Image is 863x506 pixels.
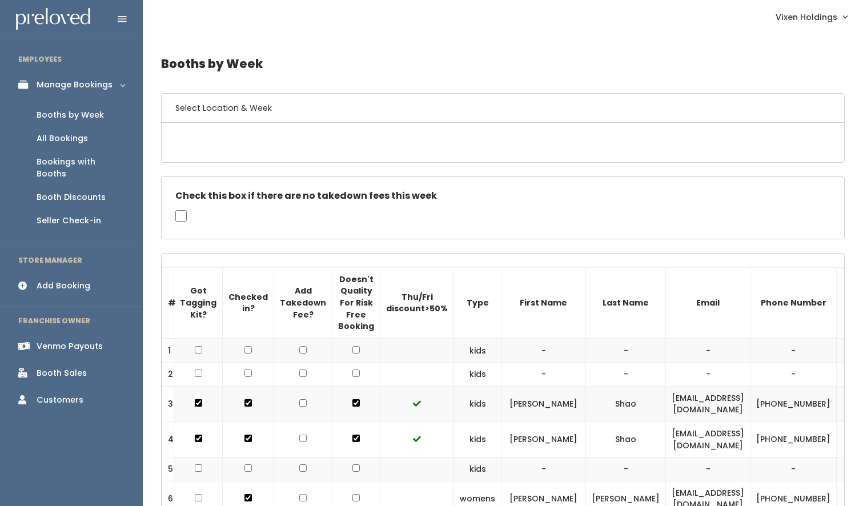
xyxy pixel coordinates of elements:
[162,94,844,123] h6: Select Location & Week
[666,339,750,363] td: -
[37,215,101,227] div: Seller Check-in
[380,267,454,338] th: Thu/Fri discount>50%
[16,8,90,30] img: preloved logo
[666,386,750,421] td: [EMAIL_ADDRESS][DOMAIN_NAME]
[162,386,174,421] td: 3
[332,267,380,338] th: Doesn't Quality For Risk Free Booking
[586,457,666,481] td: -
[162,339,174,363] td: 1
[501,457,586,481] td: -
[162,422,174,457] td: 4
[161,48,845,79] h4: Booths by Week
[586,386,666,421] td: Shao
[274,267,332,338] th: Add Takedown Fee?
[776,11,837,23] span: Vixen Holdings
[586,363,666,387] td: -
[501,267,586,338] th: First Name
[501,339,586,363] td: -
[666,422,750,457] td: [EMAIL_ADDRESS][DOMAIN_NAME]
[37,191,106,203] div: Booth Discounts
[162,267,174,338] th: #
[174,267,223,338] th: Got Tagging Kit?
[454,386,501,421] td: kids
[750,422,837,457] td: [PHONE_NUMBER]
[501,422,586,457] td: [PERSON_NAME]
[37,367,87,379] div: Booth Sales
[162,363,174,387] td: 2
[666,363,750,387] td: -
[454,267,501,338] th: Type
[454,422,501,457] td: kids
[454,457,501,481] td: kids
[162,457,174,481] td: 5
[666,267,750,338] th: Email
[501,386,586,421] td: [PERSON_NAME]
[750,457,837,481] td: -
[586,422,666,457] td: Shao
[37,280,90,292] div: Add Booking
[37,156,125,180] div: Bookings with Booths
[750,339,837,363] td: -
[586,339,666,363] td: -
[37,79,113,91] div: Manage Bookings
[454,339,501,363] td: kids
[750,386,837,421] td: [PHONE_NUMBER]
[666,457,750,481] td: -
[764,5,858,29] a: Vixen Holdings
[175,191,830,201] h5: Check this box if there are no takedown fees this week
[454,363,501,387] td: kids
[37,109,104,121] div: Booths by Week
[37,132,88,144] div: All Bookings
[750,267,837,338] th: Phone Number
[37,340,103,352] div: Venmo Payouts
[586,267,666,338] th: Last Name
[37,394,83,406] div: Customers
[501,363,586,387] td: -
[223,267,274,338] th: Checked in?
[750,363,837,387] td: -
